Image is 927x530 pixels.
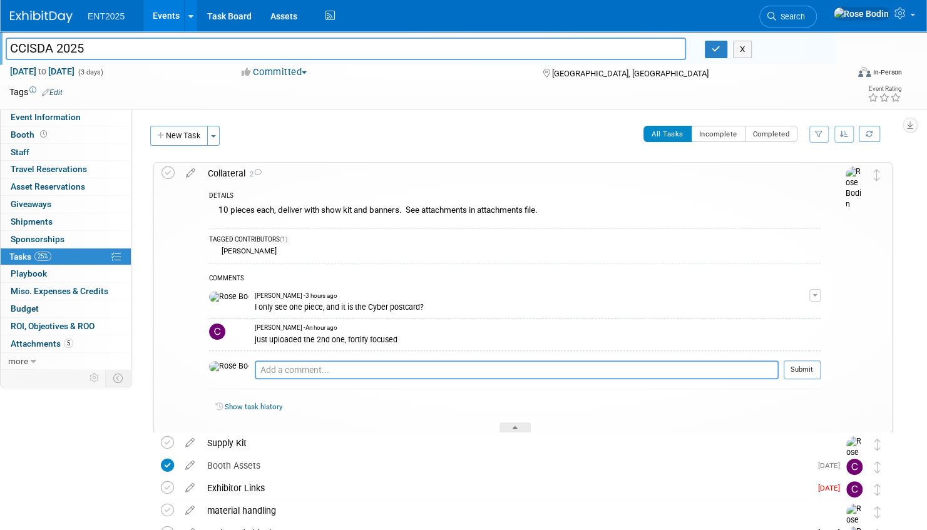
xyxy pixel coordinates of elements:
[11,268,47,278] span: Playbook
[10,11,73,23] img: ExhibitDay
[9,252,51,262] span: Tasks
[179,482,201,494] a: edit
[1,109,131,126] a: Event Information
[1,161,131,178] a: Travel Reservations
[769,65,902,84] div: Event Format
[11,147,29,157] span: Staff
[11,181,85,191] span: Asset Reservations
[84,370,106,386] td: Personalize Event Tab Strip
[11,199,51,209] span: Giveaways
[874,461,881,473] i: Move task
[846,436,865,481] img: Rose Bodin
[11,234,64,244] span: Sponsorships
[691,126,745,142] button: Incomplete
[846,481,863,497] img: Colleen Mueller
[1,335,131,352] a: Attachments5
[209,361,248,372] img: Rose Bodin
[77,68,103,76] span: (3 days)
[1,265,131,282] a: Playbook
[150,126,208,146] button: New Task
[1,126,131,143] a: Booth
[209,235,821,246] div: TAGGED CONTRIBUTORS
[1,318,131,335] a: ROI, Objectives & ROO
[551,69,708,78] span: [GEOGRAPHIC_DATA], [GEOGRAPHIC_DATA]
[106,370,131,386] td: Toggle Event Tabs
[11,303,39,313] span: Budget
[255,333,809,345] div: just uploaded the 2nd one, fortify focused
[9,66,75,77] span: [DATE] [DATE]
[180,168,202,179] a: edit
[818,484,846,492] span: [DATE]
[1,196,131,213] a: Giveaways
[11,321,95,331] span: ROI, Objectives & ROO
[209,202,821,222] div: 10 pieces each, deliver with show kit and banners. See attachments in attachments file.
[179,460,201,471] a: edit
[280,236,287,243] span: (1)
[846,166,864,211] img: Rose Bodin
[846,459,863,475] img: Colleen Mueller
[833,7,889,21] img: Rose Bodin
[201,500,821,521] div: material handling
[11,130,49,140] span: Booth
[759,6,817,28] a: Search
[11,217,53,227] span: Shipments
[1,248,131,265] a: Tasks25%
[643,126,692,142] button: All Tasks
[225,402,282,411] a: Show task history
[858,67,871,77] img: Format-Inperson.png
[8,356,28,366] span: more
[42,88,63,97] a: Edit
[733,41,752,58] button: X
[201,432,821,454] div: Supply Kit
[11,339,73,349] span: Attachments
[245,170,262,178] span: 2
[874,484,881,496] i: Move task
[255,300,809,312] div: I only see one piece, and it is the Cyber postcard?
[873,68,902,77] div: In-Person
[776,12,805,21] span: Search
[209,273,821,286] div: COMMENTS
[237,66,312,79] button: Committed
[64,339,73,348] span: 5
[859,126,880,142] a: Refresh
[218,247,277,255] div: [PERSON_NAME]
[34,252,51,261] span: 25%
[868,86,901,92] div: Event Rating
[209,324,225,340] img: Colleen Mueller
[11,286,108,296] span: Misc. Expenses & Credits
[255,292,337,300] span: [PERSON_NAME] - 3 hours ago
[36,66,48,76] span: to
[201,455,811,476] div: Booth Assets
[11,164,87,174] span: Travel Reservations
[1,178,131,195] a: Asset Reservations
[11,112,81,122] span: Event Information
[818,461,846,470] span: [DATE]
[1,353,131,370] a: more
[9,86,63,98] td: Tags
[1,213,131,230] a: Shipments
[874,169,880,181] i: Move task
[88,11,125,21] span: ENT2025
[874,439,881,451] i: Move task
[179,505,201,516] a: edit
[38,130,49,139] span: Booth not reserved yet
[745,126,798,142] button: Completed
[1,144,131,161] a: Staff
[201,477,811,499] div: Exhibitor Links
[209,292,248,303] img: Rose Bodin
[1,231,131,248] a: Sponsorships
[1,283,131,300] a: Misc. Expenses & Credits
[209,191,821,202] div: DETAILS
[255,324,337,332] span: [PERSON_NAME] - An hour ago
[179,437,201,449] a: edit
[202,163,821,184] div: Collateral
[874,506,881,518] i: Move task
[1,300,131,317] a: Budget
[784,360,821,379] button: Submit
